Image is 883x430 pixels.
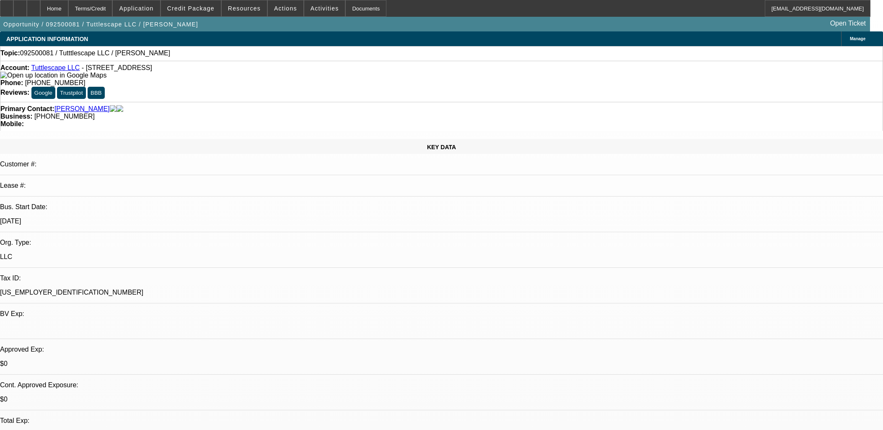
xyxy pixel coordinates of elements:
span: Application [119,5,153,12]
span: - [STREET_ADDRESS] [82,64,152,71]
button: Activities [304,0,345,16]
button: Application [113,0,160,16]
span: Manage [850,36,865,41]
button: Google [31,87,55,99]
a: [PERSON_NAME] [54,105,110,113]
span: 092500081 / Tutttlescape LLC / [PERSON_NAME] [20,49,170,57]
span: Opportunity / 092500081 / Tuttlescape LLC / [PERSON_NAME] [3,21,198,28]
span: APPLICATION INFORMATION [6,36,88,42]
a: Tuttlescape LLC [31,64,80,71]
button: Actions [268,0,303,16]
a: Open Ticket [827,16,869,31]
strong: Business: [0,113,32,120]
button: Credit Package [161,0,221,16]
span: [PHONE_NUMBER] [25,79,85,86]
span: Actions [274,5,297,12]
img: facebook-icon.png [110,105,117,113]
span: [PHONE_NUMBER] [34,113,95,120]
strong: Phone: [0,79,23,86]
a: View Google Maps [0,72,106,79]
button: Trustpilot [57,87,85,99]
button: BBB [88,87,105,99]
img: linkedin-icon.png [117,105,123,113]
strong: Account: [0,64,29,71]
span: Resources [228,5,261,12]
img: Open up location in Google Maps [0,72,106,79]
span: Credit Package [167,5,215,12]
span: KEY DATA [427,144,456,150]
strong: Mobile: [0,120,24,127]
span: Activities [311,5,339,12]
strong: Primary Contact: [0,105,54,113]
strong: Topic: [0,49,20,57]
strong: Reviews: [0,89,29,96]
button: Resources [222,0,267,16]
